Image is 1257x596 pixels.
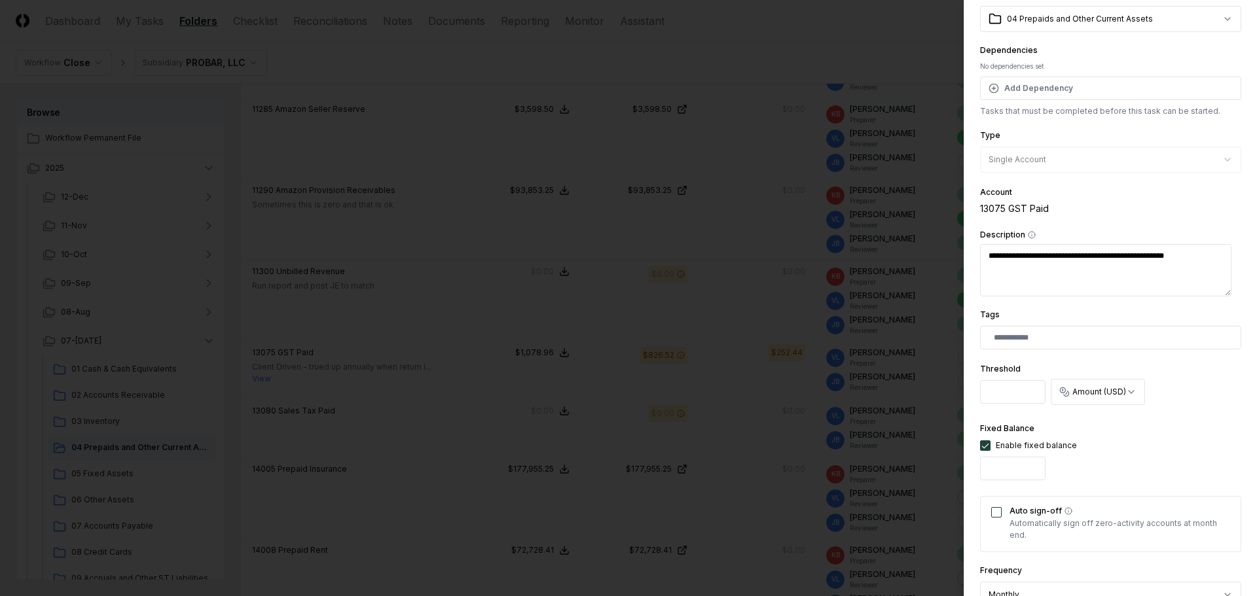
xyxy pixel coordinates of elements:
p: Tasks that must be completed before this task can be started. [980,105,1241,117]
label: Dependencies [980,45,1038,55]
p: Automatically sign off zero-activity accounts at month end. [1010,517,1230,541]
button: Auto sign-off [1065,507,1072,515]
label: Tags [980,309,1000,319]
div: Account [980,188,1241,196]
div: 13075 GST Paid [980,202,1241,215]
button: Description [1028,231,1036,239]
label: Auto sign-off [1010,507,1230,515]
div: No dependencies set [980,61,1241,71]
label: Fixed Balance [980,423,1034,433]
div: Enable fixed balance [996,440,1077,451]
label: Type [980,130,1000,140]
label: Frequency [980,565,1022,575]
button: Add Dependency [980,77,1241,100]
label: Threshold [980,364,1021,374]
label: Description [980,231,1241,239]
